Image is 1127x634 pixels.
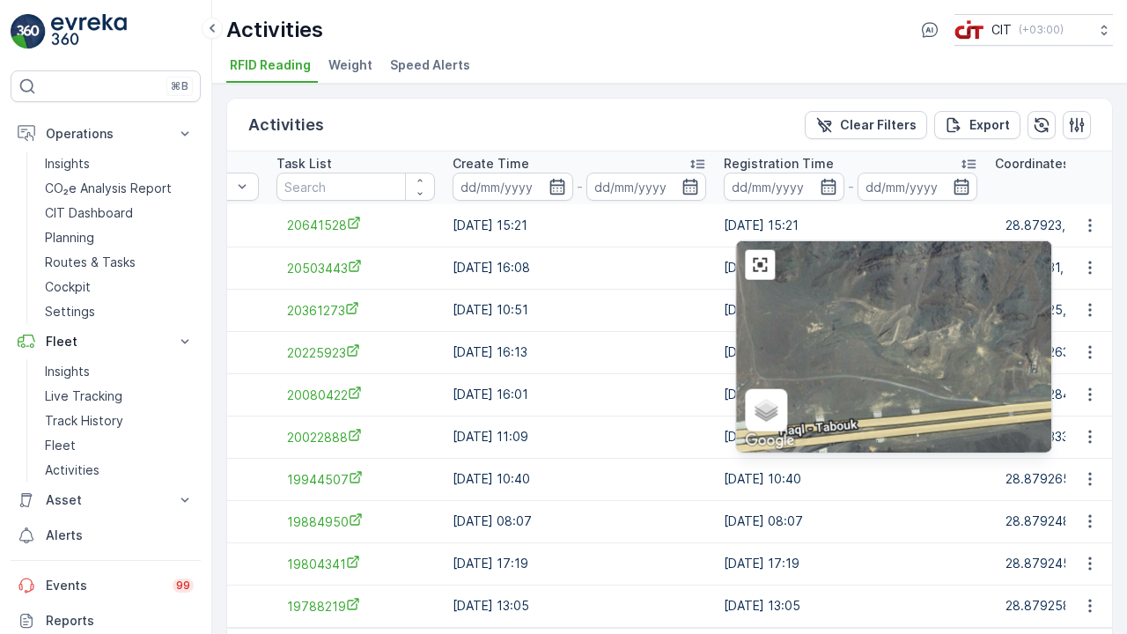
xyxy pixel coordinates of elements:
[38,250,201,275] a: Routes & Tasks
[46,333,166,350] p: Fleet
[45,155,90,173] p: Insights
[740,430,799,453] img: Google
[11,324,201,359] button: Fleet
[740,430,799,453] a: Open this area in Google Maps (opens a new window)
[38,151,201,176] a: Insights
[46,527,194,544] p: Alerts
[276,155,332,173] p: Task List
[715,247,986,289] td: [DATE] 16:08
[969,116,1010,134] p: Export
[287,259,424,277] a: 20503443
[45,204,133,222] p: CIT Dashboard
[45,254,136,271] p: Routes & Tasks
[175,578,190,593] p: 99
[46,125,166,143] p: Operations
[45,229,94,247] p: Planning
[848,176,854,197] p: -
[287,301,424,320] a: 20361273
[11,568,201,603] a: Events99
[840,116,917,134] p: Clear Filters
[715,585,986,627] td: [DATE] 13:05
[38,458,201,483] a: Activities
[715,331,986,373] td: [DATE] 16:13
[11,116,201,151] button: Operations
[51,14,127,49] img: logo_light-DOdMpM7g.png
[276,173,435,201] input: Search
[715,373,986,416] td: [DATE] 16:01
[248,113,324,137] p: Activities
[724,173,844,201] input: dd/mm/yyyy
[995,155,1070,173] p: Coordinates
[38,201,201,225] a: CIT Dashboard
[45,387,122,405] p: Live Tracking
[444,416,715,458] td: [DATE] 11:09
[171,79,188,93] p: ⌘B
[444,373,715,416] td: [DATE] 16:01
[715,458,986,500] td: [DATE] 10:40
[38,433,201,458] a: Fleet
[444,204,715,247] td: [DATE] 15:21
[38,176,201,201] a: CO₂e Analysis Report
[715,416,986,458] td: [DATE] 11:09
[46,612,194,630] p: Reports
[38,299,201,324] a: Settings
[11,518,201,553] a: Alerts
[230,56,311,74] span: RFID Reading
[38,275,201,299] a: Cockpit
[328,56,372,74] span: Weight
[45,412,123,430] p: Track History
[715,204,986,247] td: [DATE] 15:21
[444,542,715,585] td: [DATE] 17:19
[954,20,984,40] img: cit-logo_pOk6rL0.png
[934,111,1020,139] button: Export
[453,155,529,173] p: Create Time
[287,216,424,234] span: 20641528
[715,542,986,585] td: [DATE] 17:19
[805,111,927,139] button: Clear Filters
[287,470,424,489] a: 19944507
[444,585,715,627] td: [DATE] 13:05
[38,359,201,384] a: Insights
[46,577,162,594] p: Events
[444,247,715,289] td: [DATE] 16:08
[1019,23,1064,37] p: ( +03:00 )
[287,343,424,362] a: 20225923
[287,597,424,616] span: 19788219
[444,458,715,500] td: [DATE] 10:40
[45,363,90,380] p: Insights
[11,14,46,49] img: logo
[390,56,470,74] span: Speed Alerts
[38,409,201,433] a: Track History
[586,173,707,201] input: dd/mm/yyyy
[715,500,986,542] td: [DATE] 08:07
[287,428,424,446] a: 20022888
[954,14,1113,46] button: CIT(+03:00)
[38,225,201,250] a: Planning
[991,21,1012,39] p: CIT
[453,173,573,201] input: dd/mm/yyyy
[287,512,424,531] a: 19884950
[45,180,172,197] p: CO₂e Analysis Report
[46,491,166,509] p: Asset
[11,483,201,518] button: Asset
[38,384,201,409] a: Live Tracking
[226,16,323,44] p: Activities
[858,173,978,201] input: dd/mm/yyyy
[45,303,95,321] p: Settings
[724,155,834,173] p: Registration Time
[715,289,986,331] td: [DATE] 10:51
[287,555,424,573] a: 19804341
[444,331,715,373] td: [DATE] 16:13
[287,386,424,404] a: 20080422
[444,289,715,331] td: [DATE] 10:51
[45,278,91,296] p: Cockpit
[45,437,76,454] p: Fleet
[747,391,785,430] a: Layers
